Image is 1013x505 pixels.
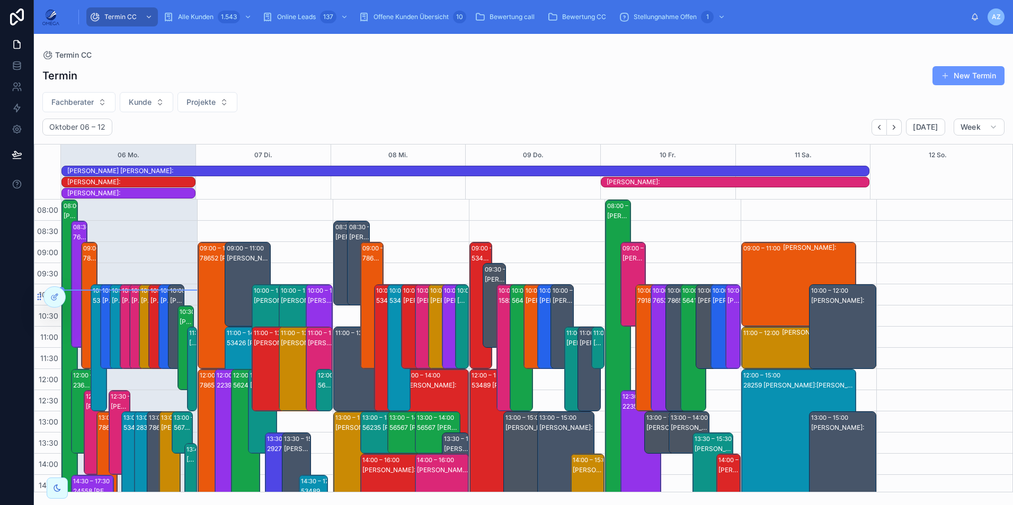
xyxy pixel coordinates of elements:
[159,285,174,368] div: 10:00 – 12:00[PERSON_NAME]:
[254,145,272,166] button: 07 Di.
[727,296,739,305] div: [PERSON_NAME]:
[111,391,150,402] div: 12:30 – 14:30
[349,222,390,232] div: 08:30 – 10:30
[362,254,382,263] div: 78652 [PERSON_NAME]:[PERSON_NAME]
[356,7,469,26] a: Offene Kunden Übersicht10
[403,285,443,296] div: 10:00 – 12:00
[811,296,876,305] div: [PERSON_NAME]:
[376,285,416,296] div: 10:00 – 13:00
[83,243,124,254] div: 09:00 – 12:00
[123,423,141,432] div: 53489 [PERSON_NAME]:[PERSON_NAME]
[318,381,332,390] div: 56414 [PERSON_NAME]:[PERSON_NAME]
[102,296,115,305] div: [PERSON_NAME] [PERSON_NAME]:
[73,381,91,390] div: 23611 [PERSON_NAME]:[PERSON_NAME]
[150,296,164,305] div: [PERSON_NAME]:
[430,296,450,305] div: [PERSON_NAME]:
[524,285,546,368] div: 10:00 – 12:00[PERSON_NAME]:
[887,119,902,136] button: Next
[306,285,332,368] div: 10:00 – 12:00[PERSON_NAME]:
[376,296,396,305] div: 53426 [PERSON_NAME]:[PERSON_NAME]
[743,243,783,254] div: 09:00 – 11:00
[696,285,721,368] div: 10:00 – 12:00[PERSON_NAME]:
[388,412,433,453] div: 13:00 – 14:0056567 [PERSON_NAME]:[PERSON_NAME]
[188,327,196,411] div: 11:00 – 13:00[PERSON_NAME]:
[472,254,491,263] div: 53489 [PERSON_NAME]:[PERSON_NAME]
[161,296,174,305] div: [PERSON_NAME]:
[55,50,92,60] span: Termin CC
[811,412,851,423] div: 13:00 – 15:00
[505,412,545,423] div: 13:00 – 15:00
[248,369,276,453] div: 12:00 – 14:00[PERSON_NAME]:
[86,391,126,402] div: 12:30 – 14:30
[616,7,731,26] a: Stellungnahme Offen1
[551,285,573,368] div: 10:00 – 12:00[PERSON_NAME]:
[161,285,200,296] div: 10:00 – 12:00
[929,145,947,166] button: 12 So.
[660,145,676,166] button: 10 Fr.
[172,412,192,453] div: 13:00 – 14:0056743 [PERSON_NAME]:[PERSON_NAME]
[149,412,189,423] div: 13:00 – 16:00
[592,327,605,368] div: 11:00 – 12:00[PERSON_NAME]:
[472,370,511,381] div: 12:00 – 15:00
[742,369,856,495] div: 12:00 – 15:0028259 [PERSON_NAME]:[PERSON_NAME]
[961,122,981,132] span: Week
[593,339,604,347] div: [PERSON_NAME]:
[362,243,403,254] div: 09:00 – 12:00
[472,243,512,254] div: 09:00 – 12:00
[499,285,538,296] div: 10:00 – 13:00
[634,13,697,21] span: Stellungnahme Offen
[403,296,423,305] div: [PERSON_NAME]:
[217,381,242,390] div: 22393 [PERSON_NAME]:[PERSON_NAME]
[161,423,179,432] div: [PERSON_NAME]:
[932,66,1005,85] a: New Termin
[417,285,457,296] div: 10:00 – 12:00
[795,145,812,166] button: 11 Sa.
[227,339,270,347] div: 53426 [PERSON_NAME]:[PERSON_NAME]
[417,423,460,432] div: 56567 [PERSON_NAME]:[PERSON_NAME]
[512,296,531,305] div: 56459 [PERSON_NAME]:[PERSON_NAME]
[335,423,378,432] div: [PERSON_NAME]:
[104,13,137,21] span: Termin CC
[783,244,855,252] div: [PERSON_NAME]:
[83,254,96,263] div: 78652 [PERSON_NAME]:[PERSON_NAME]
[51,97,94,107] span: Fachberater
[553,285,592,296] div: 10:00 – 12:00
[623,391,662,402] div: 12:30 – 15:30
[457,285,497,296] div: 10:00 – 12:00
[580,339,599,347] div: [PERSON_NAME]:
[636,285,660,411] div: 10:00 – 13:0079189 [PERSON_NAME]:[PERSON_NAME]
[726,285,740,368] div: 10:00 – 12:00[PERSON_NAME]:
[122,296,135,305] div: [PERSON_NAME]:
[646,423,684,432] div: [PERSON_NAME]:
[743,381,855,390] div: 28259 [PERSON_NAME]:[PERSON_NAME]
[523,145,544,166] div: 09 Do.
[713,285,752,296] div: 10:00 – 12:00
[666,285,690,411] div: 10:00 – 13:0078652 [PERSON_NAME]:[PERSON_NAME]
[149,285,164,368] div: 10:00 – 12:00[PERSON_NAME]:
[110,285,126,368] div: 10:00 – 12:00[PERSON_NAME]:
[472,7,542,26] a: Bewertung call
[607,212,629,220] div: [PERSON_NAME]:
[389,412,429,423] div: 13:00 – 14:00
[566,328,605,338] div: 11:00 – 13:00
[139,285,155,368] div: 10:00 – 12:00[PERSON_NAME]:
[316,369,332,411] div: 12:00 – 13:0056414 [PERSON_NAME]:[PERSON_NAME]
[159,412,180,495] div: 13:00 – 15:00[PERSON_NAME]:
[82,242,97,368] div: 09:00 – 12:0078652 [PERSON_NAME]:[PERSON_NAME]
[225,242,270,326] div: 09:00 – 11:00[PERSON_NAME]:
[64,201,104,211] div: 08:00 – 21:00
[189,328,228,338] div: 11:00 – 13:00
[607,201,648,211] div: 08:00 – 21:00
[681,285,705,411] div: 10:00 – 13:0056414 [PERSON_NAME]:[PERSON_NAME]
[417,296,437,305] div: [PERSON_NAME]:
[254,328,292,338] div: 11:00 – 13:00
[200,243,241,254] div: 09:00 – 12:00
[318,370,358,381] div: 12:00 – 13:00
[252,327,297,411] div: 11:00 – 13:00[PERSON_NAME]:
[389,296,409,305] div: 53426 [PERSON_NAME]:[PERSON_NAME]
[320,11,336,23] div: 137
[485,264,525,275] div: 09:30 – 11:30
[713,296,735,305] div: [PERSON_NAME] [PERSON_NAME]:
[101,285,116,368] div: 10:00 – 12:00[PERSON_NAME] [PERSON_NAME]:
[483,264,505,347] div: 09:30 – 11:30[PERSON_NAME]:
